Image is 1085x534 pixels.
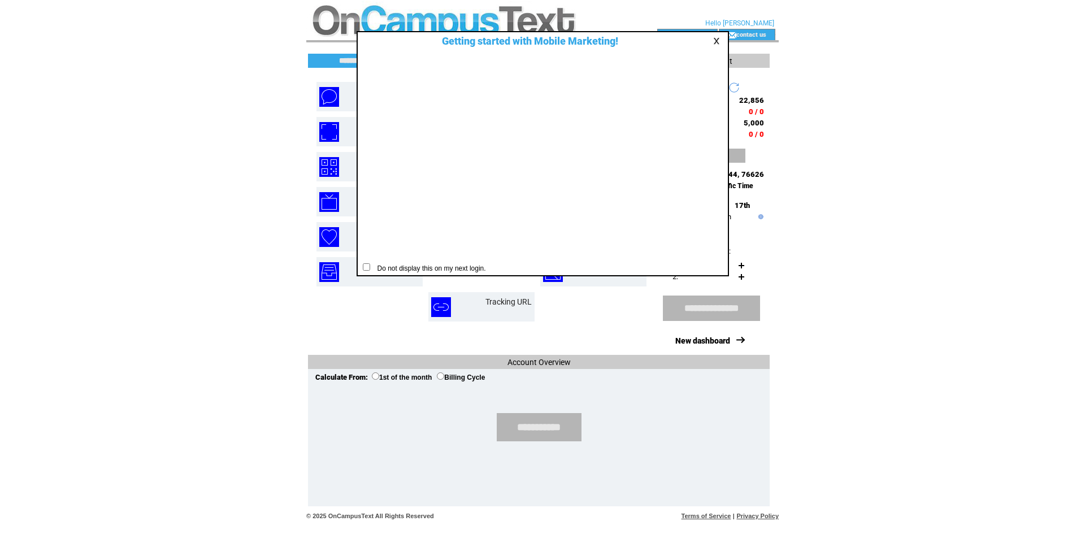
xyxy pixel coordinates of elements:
[705,19,774,27] span: Hello [PERSON_NAME]
[372,372,379,380] input: 1st of the month
[736,31,766,38] a: contact us
[744,119,764,127] span: 5,000
[675,336,730,345] a: New dashboard
[319,87,339,107] img: text-blast.png
[733,513,735,519] span: |
[437,374,485,381] label: Billing Cycle
[715,182,753,190] span: Pacific Time
[319,262,339,282] img: inbox.png
[306,513,434,519] span: © 2025 OnCampusText All Rights Reserved
[675,31,683,40] img: account_icon.gif
[319,192,339,212] img: text-to-screen.png
[756,214,763,219] img: help.gif
[715,170,764,179] span: 71444, 76626
[507,358,571,367] span: Account Overview
[437,372,444,380] input: Billing Cycle
[728,31,736,40] img: contact_us_icon.gif
[749,130,764,138] span: 0 / 0
[319,122,339,142] img: mobile-coupons.png
[749,107,764,116] span: 0 / 0
[485,297,532,306] a: Tracking URL
[315,373,368,381] span: Calculate From:
[672,272,678,281] span: 2.
[682,513,731,519] a: Terms of Service
[319,157,339,177] img: qr-codes.png
[319,227,339,247] img: birthday-wishes.png
[431,297,451,317] img: tracking-url.png
[739,96,764,105] span: 22,856
[431,35,618,47] span: Getting started with Mobile Marketing!
[372,264,486,272] span: Do not display this on my next login.
[735,201,750,210] span: 17th
[736,513,779,519] a: Privacy Policy
[372,374,432,381] label: 1st of the month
